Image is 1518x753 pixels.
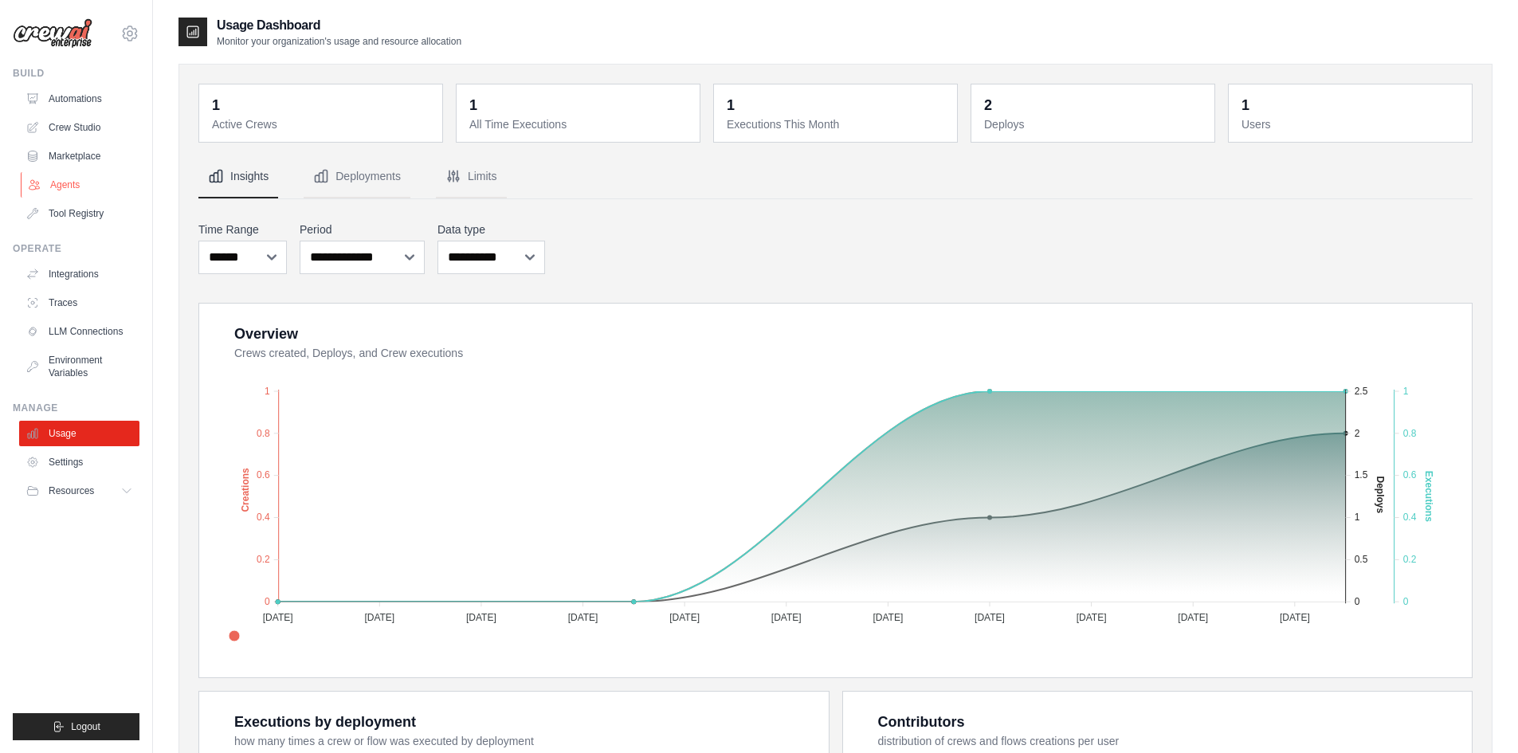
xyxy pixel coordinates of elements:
[13,713,139,740] button: Logout
[265,386,270,397] tspan: 1
[364,612,394,623] tspan: [DATE]
[19,115,139,140] a: Crew Studio
[1403,596,1409,607] tspan: 0
[1403,386,1409,397] tspan: 1
[1355,554,1368,565] tspan: 0.5
[771,612,802,623] tspan: [DATE]
[436,155,507,198] button: Limits
[1403,512,1417,523] tspan: 0.4
[240,468,251,512] text: Creations
[1178,612,1208,623] tspan: [DATE]
[21,172,141,198] a: Agents
[975,612,1005,623] tspan: [DATE]
[257,512,270,523] tspan: 0.4
[217,35,461,48] p: Monitor your organization's usage and resource allocation
[727,94,735,116] div: 1
[437,222,545,237] label: Data type
[198,222,287,237] label: Time Range
[49,484,94,497] span: Resources
[1241,116,1462,132] dt: Users
[19,290,139,316] a: Traces
[265,596,270,607] tspan: 0
[13,242,139,255] div: Operate
[469,94,477,116] div: 1
[13,18,92,49] img: Logo
[234,345,1453,361] dt: Crews created, Deploys, and Crew executions
[568,612,598,623] tspan: [DATE]
[984,94,992,116] div: 2
[1355,596,1360,607] tspan: 0
[1403,554,1417,565] tspan: 0.2
[19,201,139,226] a: Tool Registry
[13,67,139,80] div: Build
[19,449,139,475] a: Settings
[1355,386,1368,397] tspan: 2.5
[727,116,947,132] dt: Executions This Month
[212,94,220,116] div: 1
[71,720,100,733] span: Logout
[234,711,416,733] div: Executions by deployment
[198,155,278,198] button: Insights
[878,733,1453,749] dt: distribution of crews and flows creations per user
[257,469,270,480] tspan: 0.6
[198,155,1473,198] nav: Tabs
[1375,476,1386,513] text: Deploys
[234,733,810,749] dt: how many times a crew or flow was executed by deployment
[234,323,298,345] div: Overview
[1355,469,1368,480] tspan: 1.5
[13,402,139,414] div: Manage
[300,222,425,237] label: Period
[1280,612,1310,623] tspan: [DATE]
[19,319,139,344] a: LLM Connections
[1355,428,1360,439] tspan: 2
[1403,428,1417,439] tspan: 0.8
[466,612,496,623] tspan: [DATE]
[878,711,965,733] div: Contributors
[469,116,690,132] dt: All Time Executions
[873,612,903,623] tspan: [DATE]
[217,16,461,35] h2: Usage Dashboard
[263,612,293,623] tspan: [DATE]
[19,261,139,287] a: Integrations
[1403,469,1417,480] tspan: 0.6
[304,155,410,198] button: Deployments
[19,478,139,504] button: Resources
[257,554,270,565] tspan: 0.2
[1241,94,1249,116] div: 1
[19,347,139,386] a: Environment Variables
[19,421,139,446] a: Usage
[984,116,1205,132] dt: Deploys
[19,143,139,169] a: Marketplace
[19,86,139,112] a: Automations
[669,612,700,623] tspan: [DATE]
[1355,512,1360,523] tspan: 1
[212,116,433,132] dt: Active Crews
[1423,471,1434,522] text: Executions
[1077,612,1107,623] tspan: [DATE]
[257,428,270,439] tspan: 0.8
